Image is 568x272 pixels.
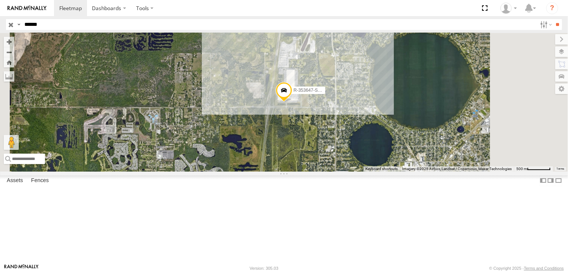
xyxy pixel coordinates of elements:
[4,57,14,67] button: Zoom Home
[402,167,512,171] span: Imagery ©2025 Airbus, Landsat / Copernicus, Maxar Technologies
[555,175,562,186] label: Hide Summary Table
[516,167,527,171] span: 500 m
[16,19,22,30] label: Search Query
[555,84,568,94] label: Map Settings
[514,166,553,172] button: Map Scale: 500 m per 59 pixels
[27,176,53,186] label: Fences
[489,266,564,271] div: © Copyright 2025 -
[524,266,564,271] a: Terms and Conditions
[4,37,14,47] button: Zoom in
[250,266,278,271] div: Version: 305.03
[537,19,553,30] label: Search Filter Options
[8,6,47,11] img: rand-logo.svg
[547,175,554,186] label: Dock Summary Table to the Right
[365,166,398,172] button: Keyboard shortcuts
[4,71,14,82] label: Measure
[4,47,14,57] button: Zoom out
[3,176,27,186] label: Assets
[557,167,565,170] a: Terms
[4,135,19,150] button: Drag Pegman onto the map to open Street View
[546,2,558,14] i: ?
[294,88,327,93] span: R-353647-Swing
[4,265,39,272] a: Visit our Website
[539,175,547,186] label: Dock Summary Table to the Left
[498,3,520,14] div: Clarence Lewis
